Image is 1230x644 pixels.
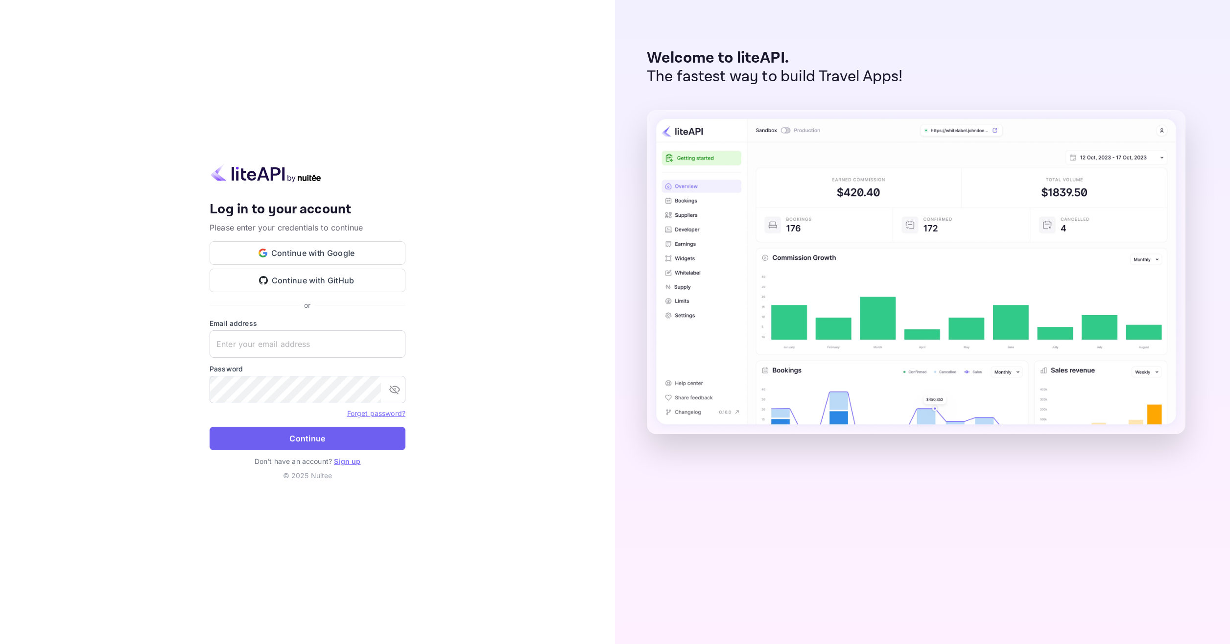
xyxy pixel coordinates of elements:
button: Continue with Google [210,241,405,265]
h4: Log in to your account [210,201,405,218]
label: Email address [210,318,405,328]
p: Don't have an account? [210,456,405,466]
input: Enter your email address [210,330,405,358]
p: Please enter your credentials to continue [210,222,405,233]
p: or [304,300,310,310]
button: toggle password visibility [385,380,404,399]
a: Sign up [334,457,360,465]
button: Continue with GitHub [210,269,405,292]
button: Continue [210,427,405,450]
p: © 2025 Nuitee [210,470,405,481]
label: Password [210,364,405,374]
img: liteAPI Dashboard Preview [647,110,1185,434]
a: Forget password? [347,408,405,418]
p: The fastest way to build Travel Apps! [647,68,903,86]
a: Forget password? [347,409,405,417]
img: liteapi [210,163,322,183]
p: Welcome to liteAPI. [647,49,903,68]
